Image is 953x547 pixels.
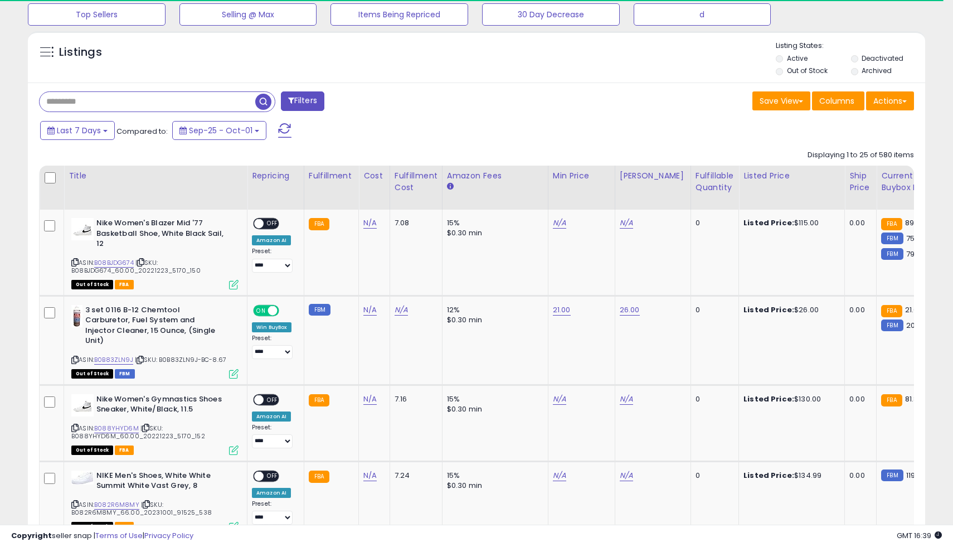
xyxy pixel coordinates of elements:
div: seller snap | | [11,531,193,541]
small: FBM [881,469,903,481]
div: Preset: [252,424,295,449]
img: 31pfpYNsMKL._SL40_.jpg [71,471,94,485]
a: 21.00 [553,304,571,316]
div: $0.30 min [447,404,539,414]
img: 31+FB7ose9L._SL40_.jpg [71,218,94,240]
a: B0B83ZLN9J [94,355,133,365]
small: FBA [309,218,329,230]
div: Fulfillment Cost [395,170,437,193]
b: NIKE Men's Shoes, White White Summit White Vast Grey, 8 [96,471,232,494]
button: Filters [281,91,324,111]
button: Columns [812,91,864,110]
a: N/A [620,470,633,481]
div: 0.00 [849,471,868,481]
a: N/A [363,304,377,316]
b: Nike Women's Gymnastics Shoes Sneaker, White/Black, 11.5 [96,394,232,418]
div: Preset: [252,500,295,525]
div: 0 [696,394,730,404]
div: 7.16 [395,394,434,404]
div: $26.00 [743,305,836,315]
span: | SKU: B082R6M8MY_66.00_20231001_91525_538 [71,500,212,517]
button: Actions [866,91,914,110]
div: ASIN: [71,394,239,454]
div: Amazon Fees [447,170,543,182]
button: Last 7 Days [40,121,115,140]
div: Min Price [553,170,610,182]
a: 26.00 [620,304,640,316]
p: Listing States: [776,41,925,51]
div: Preset: [252,248,295,273]
h5: Listings [59,45,102,60]
span: Compared to: [116,126,168,137]
a: B08BJDG674 [94,258,134,268]
div: 12% [447,305,539,315]
a: N/A [553,470,566,481]
b: Listed Price: [743,470,794,481]
div: $0.30 min [447,315,539,325]
div: 0 [696,305,730,315]
a: N/A [620,217,633,229]
span: OFF [264,395,281,404]
div: 15% [447,471,539,481]
small: FBA [309,394,329,406]
div: 0.00 [849,218,868,228]
label: Archived [862,66,892,75]
b: 3 set 0116 B-12 Chemtool Carburetor, Fuel System and Injector Cleaner, 15 Ounce, (Single Unit) [85,305,221,349]
span: Columns [819,95,854,107]
b: Listed Price: [743,217,794,228]
a: Terms of Use [95,530,143,541]
a: N/A [363,394,377,405]
div: ASIN: [71,305,239,377]
span: 20.37 [906,320,926,331]
button: Items Being Repriced [330,3,468,26]
a: N/A [620,394,633,405]
span: 79.49 [906,249,926,259]
div: Amazon AI [252,412,291,422]
a: N/A [553,217,566,229]
span: OFF [264,219,281,229]
a: N/A [363,217,377,229]
span: OFF [264,471,281,481]
img: 418zltNLnfL._SL40_.jpg [71,305,82,327]
span: 75.64 [906,233,926,244]
div: 0.00 [849,394,868,404]
span: | SKU: B08BJDG674_60.00_20221223_5170_150 [71,258,201,275]
button: Save View [752,91,810,110]
img: 31+FB7ose9L._SL40_.jpg [71,394,94,417]
span: 21.06 [905,304,923,315]
a: B088YHYD6M [94,424,139,433]
div: Cost [363,170,385,182]
div: Fulfillment [309,170,354,182]
span: Sep-25 - Oct-01 [189,125,252,136]
a: N/A [553,394,566,405]
a: N/A [395,304,408,316]
small: FBM [881,233,903,244]
div: $130.00 [743,394,836,404]
label: Active [787,54,808,63]
span: ON [254,306,268,315]
div: Current Buybox Price [881,170,939,193]
span: 2025-10-9 16:39 GMT [897,530,942,541]
span: FBA [115,446,134,455]
div: 0 [696,471,730,481]
button: d [634,3,771,26]
a: Privacy Policy [144,530,193,541]
span: 89.93 [905,217,925,228]
label: Deactivated [862,54,903,63]
span: All listings that are currently out of stock and unavailable for purchase on Amazon [71,369,113,379]
div: 15% [447,394,539,404]
div: ASIN: [71,218,239,288]
b: Listed Price: [743,304,794,315]
small: FBA [881,394,902,406]
div: Preset: [252,335,295,360]
span: FBM [115,369,135,379]
strong: Copyright [11,530,52,541]
div: $0.30 min [447,228,539,238]
span: OFF [278,306,295,315]
span: 119.96 [906,470,926,481]
span: | SKU: B0B83ZLN9J-BC-8.67 [135,355,226,364]
small: FBM [309,304,330,316]
span: Last 7 Days [57,125,101,136]
div: Amazon AI [252,488,291,498]
small: FBM [881,248,903,260]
